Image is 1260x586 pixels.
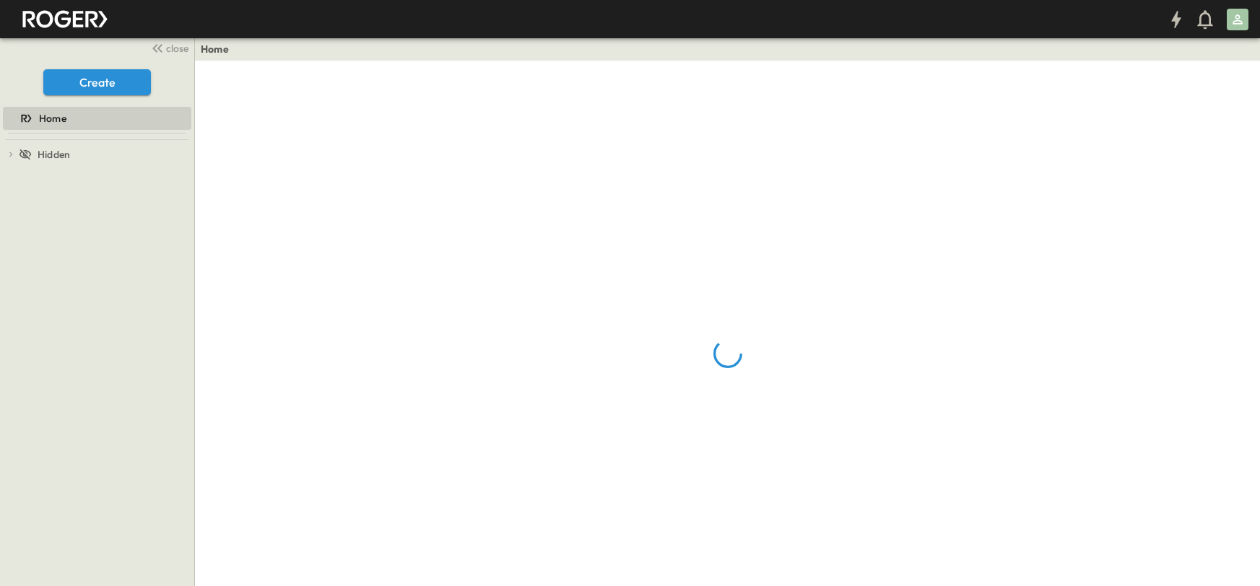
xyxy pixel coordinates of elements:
[201,42,238,56] nav: breadcrumbs
[145,38,191,58] button: close
[43,69,151,95] button: Create
[166,41,188,56] span: close
[38,147,70,162] span: Hidden
[3,108,188,128] a: Home
[201,42,229,56] a: Home
[39,111,66,126] span: Home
